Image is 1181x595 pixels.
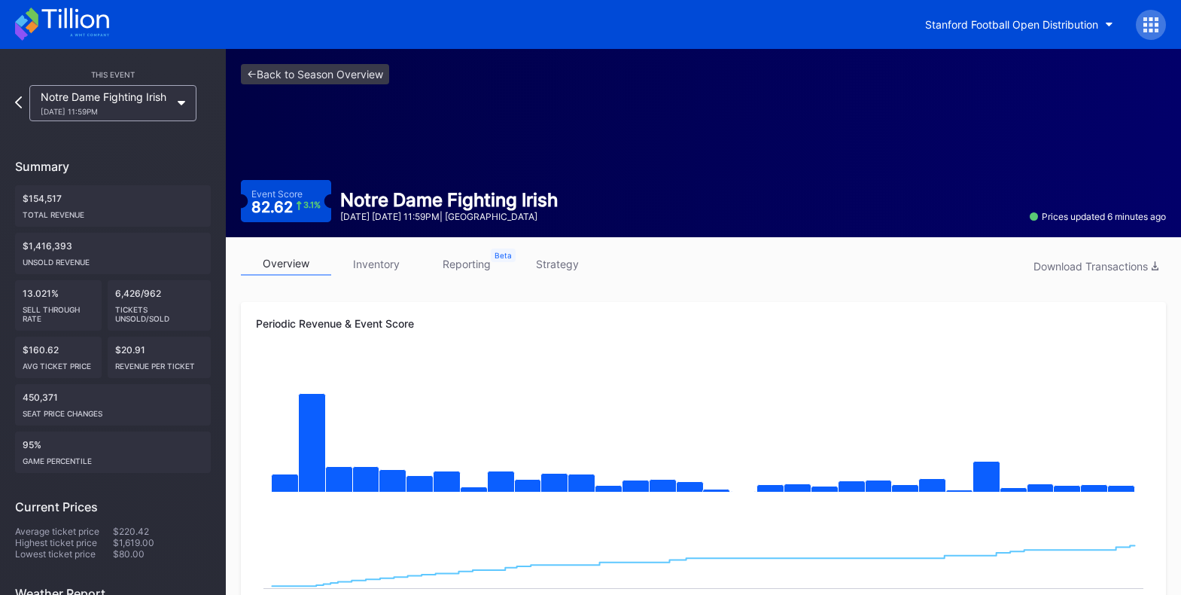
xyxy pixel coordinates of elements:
div: 82.62 [251,200,321,215]
div: Prices updated 6 minutes ago [1030,211,1166,222]
div: 3.1 % [303,201,321,209]
div: Lowest ticket price [15,548,113,560]
div: Sell Through Rate [23,299,94,323]
div: Unsold Revenue [23,252,203,267]
div: This Event [15,70,211,79]
div: 13.021% [15,280,102,331]
a: inventory [331,252,422,276]
div: $154,517 [15,185,211,227]
div: $1,416,393 [15,233,211,274]
svg: Chart title [256,356,1151,507]
div: Highest ticket price [15,537,113,548]
a: strategy [512,252,602,276]
button: Download Transactions [1026,256,1166,276]
div: Periodic Revenue & Event Score [256,317,1151,330]
div: Summary [15,159,211,174]
button: Stanford Football Open Distribution [914,11,1125,38]
div: Game percentile [23,450,203,465]
div: Download Transactions [1033,260,1158,273]
div: [DATE] [DATE] 11:59PM | [GEOGRAPHIC_DATA] [340,211,558,222]
div: Event Score [251,188,303,200]
div: seat price changes [23,403,203,418]
a: reporting [422,252,512,276]
div: Avg ticket price [23,355,94,371]
div: [DATE] 11:59PM [41,107,170,116]
div: Average ticket price [15,526,113,537]
div: Current Prices [15,499,211,514]
div: Total Revenue [23,204,203,219]
div: $20.91 [108,337,212,378]
div: $80.00 [113,548,211,560]
div: $1,619.00 [113,537,211,548]
a: overview [241,252,331,276]
div: $220.42 [113,526,211,537]
div: 6,426/962 [108,280,212,331]
div: Revenue per ticket [115,355,204,371]
div: Tickets Unsold/Sold [115,299,204,323]
div: $160.62 [15,337,102,378]
div: Stanford Football Open Distribution [925,18,1098,31]
a: <-Back to Season Overview [241,64,389,84]
div: 95% [15,432,211,473]
div: Notre Dame Fighting Irish [41,90,170,116]
div: Notre Dame Fighting Irish [340,189,558,211]
div: 450,371 [15,384,211,426]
